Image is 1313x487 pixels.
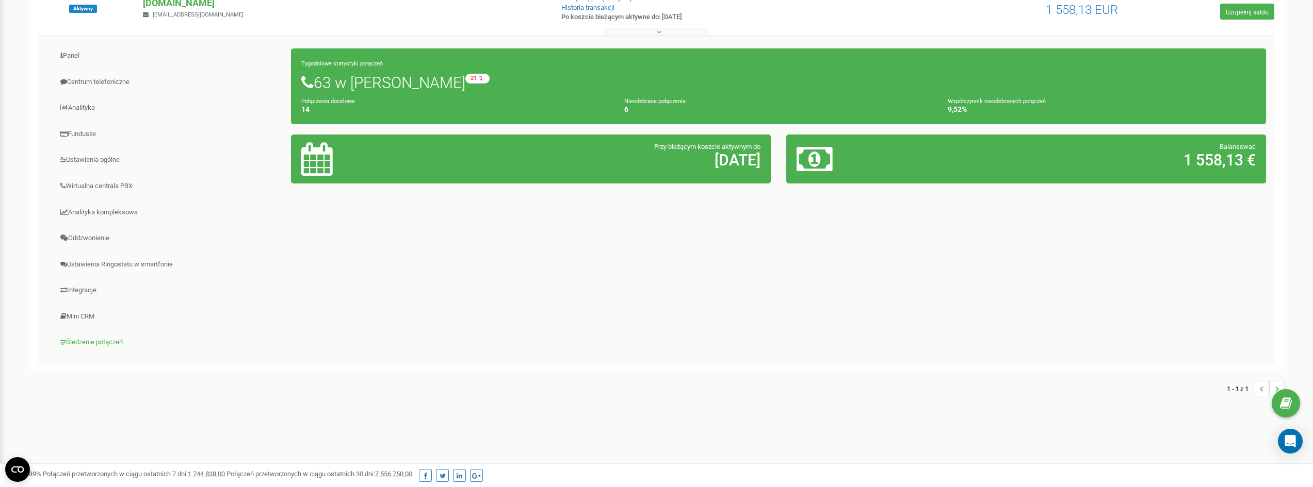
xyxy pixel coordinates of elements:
font: Fundusze [68,130,96,138]
a: Centrum telefoniczne [47,70,291,95]
a: Mini CRM [47,304,291,329]
font: 1 558,13 EUR [1046,3,1118,17]
font: Analityka kompleksowa [68,208,138,216]
font: [DATE] [715,151,760,169]
font: Ustawienia ogólne [66,156,120,163]
a: Śledzenie połączeń [47,330,291,355]
font: Nieodebrane połączenia [624,98,686,105]
font: 9,52% [948,105,967,113]
font: Połączeń przetworzonych w ciągu ostatnich 7 dni: [43,470,188,478]
a: Uzupełnij saldo [1220,4,1274,20]
font: 1 - 1 z 1 [1227,384,1249,393]
font: Balansować [1220,143,1256,150]
font: Współczynnik nieodebranych połączeń [948,98,1046,105]
font: 1 558,13 € [1184,151,1256,169]
nav: ... [1227,371,1285,407]
font: Panel [63,52,79,59]
font: 14 [301,105,310,113]
font: Śledzenie połączeń [66,338,123,346]
font: Wirtualna centrala PBX [66,182,133,190]
a: Fundusze [47,122,291,147]
button: Otwórz widżet CMP [5,457,30,482]
font: Połączenia docelowe [301,98,355,105]
font: Tygodniowe statystyki połączeń [301,60,383,67]
font: 7 556 750,00 [375,470,412,478]
font: Mini CRM [67,312,94,320]
font: Analityka [68,104,95,111]
a: Panel [47,43,291,69]
a: Integracje [47,278,291,303]
font: 6 [624,105,628,113]
font: 63 w [PERSON_NAME] [314,74,465,92]
font: Przy bieżącym koszcie aktywnym do [654,143,760,150]
font: Ustawienia Ringostatu w smartfonie [67,260,173,268]
a: Ustawienia ogólne [47,147,291,173]
a: Wirtualna centrala PBX [47,174,291,199]
a: Oddzwonienie [47,226,291,251]
font: [EMAIL_ADDRESS][DOMAIN_NAME] [153,11,244,18]
font: Aktywny [73,6,93,11]
font: Połączeń przetworzonych w ciągu ostatnich 30 dni: [226,470,375,478]
a: Analityka [47,95,291,121]
font: Oddzwonienie [68,234,109,242]
font: Centrum telefoniczne [67,78,129,86]
a: Ustawienia Ringostatu w smartfonie [47,252,291,277]
font: 1 744 838,00 [188,470,225,478]
a: Historia transakcji [561,4,614,11]
div: Otwórz komunikator interkomowy [1278,429,1303,454]
font: Integracje [67,286,96,294]
font: Po koszcie bieżącym aktywne do: [DATE] [561,13,682,21]
font: -21 [468,75,477,81]
font: Uzupełnij saldo [1226,8,1269,15]
a: Analityka kompleksowa [47,200,291,225]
